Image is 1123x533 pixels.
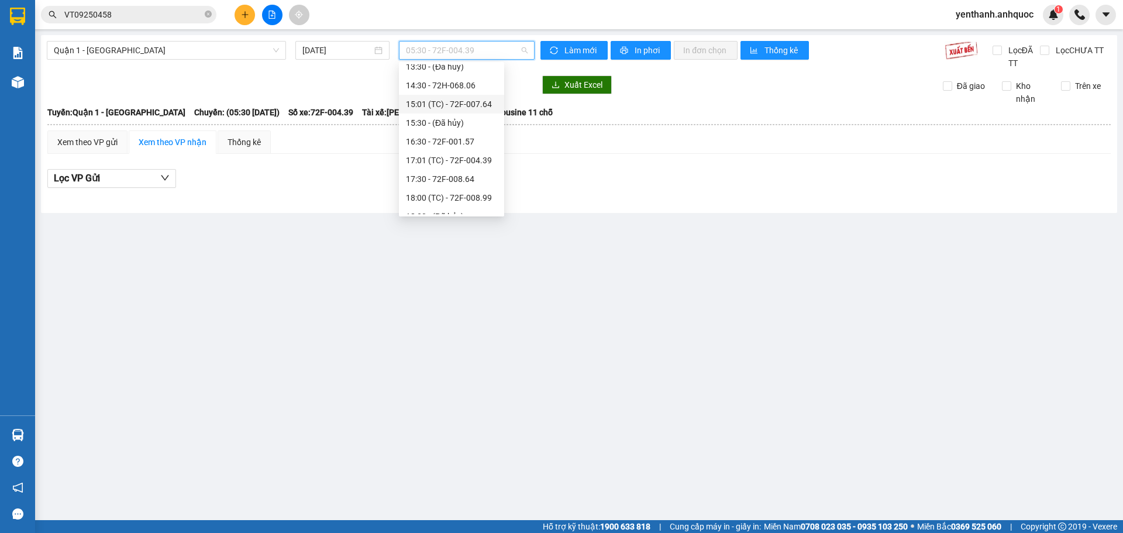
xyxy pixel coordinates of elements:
[12,508,23,520] span: message
[406,173,497,185] div: 17:30 - 72F-008.64
[194,106,280,119] span: Chuyến: (05:30 [DATE])
[1011,80,1052,105] span: Kho nhận
[12,47,24,59] img: solution-icon
[1070,80,1105,92] span: Trên xe
[1010,520,1012,533] span: |
[406,210,497,223] div: 18:30 - (Đã hủy)
[764,520,908,533] span: Miền Nam
[764,44,800,57] span: Thống kê
[362,106,449,119] span: Tài xế: [PERSON_NAME]
[1058,522,1066,531] span: copyright
[550,46,560,56] span: sync
[674,41,738,60] button: In đơn chọn
[205,11,212,18] span: close-circle
[262,5,283,25] button: file-add
[406,191,497,204] div: 18:00 (TC) - 72F-008.99
[64,8,202,21] input: Tìm tên, số ĐT hoặc mã đơn
[670,520,761,533] span: Cung cấp máy in - giấy in:
[635,44,662,57] span: In phơi
[917,520,1001,533] span: Miền Bắc
[241,11,249,19] span: plus
[1048,9,1059,20] img: icon-new-feature
[47,108,185,117] b: Tuyến: Quận 1 - [GEOGRAPHIC_DATA]
[406,98,497,111] div: 15:01 (TC) - 72F-007.64
[54,171,100,185] span: Lọc VP Gửi
[540,41,608,60] button: syncLàm mới
[235,5,255,25] button: plus
[12,76,24,88] img: warehouse-icon
[911,524,914,529] span: ⚪️
[289,5,309,25] button: aim
[620,46,630,56] span: printer
[57,136,118,149] div: Xem theo VP gửi
[10,8,25,25] img: logo-vxr
[295,11,303,19] span: aim
[600,522,650,531] strong: 1900 633 818
[458,106,553,119] span: Loại xe: Limousine 11 chỗ
[54,42,279,59] span: Quận 1 - Vũng Tàu
[1101,9,1111,20] span: caret-down
[542,75,612,94] button: downloadXuất Excel
[268,11,276,19] span: file-add
[946,7,1043,22] span: yenthanh.anhquoc
[160,173,170,183] span: down
[740,41,809,60] button: bar-chartThống kê
[12,456,23,467] span: question-circle
[49,11,57,19] span: search
[952,80,990,92] span: Đã giao
[1074,9,1085,20] img: phone-icon
[406,42,528,59] span: 05:30 - 72F-004.39
[47,169,176,188] button: Lọc VP Gửi
[611,41,671,60] button: printerIn phơi
[406,154,497,167] div: 17:01 (TC) - 72F-004.39
[406,135,497,148] div: 16:30 - 72F-001.57
[205,9,212,20] span: close-circle
[1051,44,1105,57] span: Lọc CHƯA TT
[750,46,760,56] span: bar-chart
[1055,5,1063,13] sup: 1
[543,520,650,533] span: Hỗ trợ kỹ thuật:
[228,136,261,149] div: Thống kê
[139,136,206,149] div: Xem theo VP nhận
[12,429,24,441] img: warehouse-icon
[801,522,908,531] strong: 0708 023 035 - 0935 103 250
[406,79,497,92] div: 14:30 - 72H-068.06
[564,44,598,57] span: Làm mới
[302,44,372,57] input: 14/09/2025
[406,116,497,129] div: 15:30 - (Đã hủy)
[1004,44,1040,70] span: Lọc ĐÃ TT
[1096,5,1116,25] button: caret-down
[945,41,978,60] img: 9k=
[12,482,23,493] span: notification
[288,106,353,119] span: Số xe: 72F-004.39
[1056,5,1060,13] span: 1
[406,60,497,73] div: 13:30 - (Đã hủy)
[951,522,1001,531] strong: 0369 525 060
[659,520,661,533] span: |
